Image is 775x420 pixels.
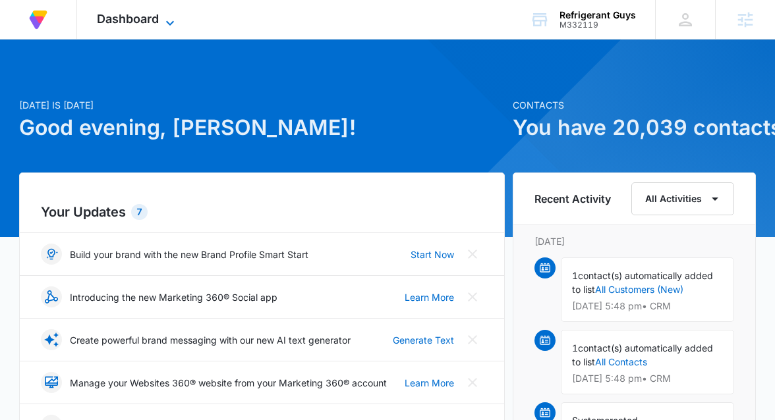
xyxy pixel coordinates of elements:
button: Close [462,286,483,307]
a: All Contacts [595,356,647,367]
p: Introducing the new Marketing 360® Social app [70,290,277,304]
span: contact(s) automatically added to list [572,342,713,367]
div: Domain Overview [50,78,118,86]
div: v 4.0.25 [37,21,65,32]
button: All Activities [631,182,734,215]
h1: You have 20,039 contacts [513,112,755,144]
div: account id [560,20,636,30]
h2: Your Updates [41,202,483,222]
img: logo_orange.svg [21,21,32,32]
div: Keywords by Traffic [146,78,222,86]
h1: Good evening, [PERSON_NAME]! [19,112,505,144]
a: Learn More [405,290,454,304]
div: Domain: [DOMAIN_NAME] [34,34,145,45]
p: Manage your Websites 360® website from your Marketing 360® account [70,376,387,390]
p: [DATE] is [DATE] [19,98,505,112]
a: Start Now [411,248,454,261]
p: [DATE] [534,234,733,248]
span: contact(s) automatically added to list [572,270,713,295]
a: Generate Text [393,333,454,347]
span: Dashboard [97,12,159,26]
div: 7 [131,204,148,220]
span: 1 [572,270,578,281]
img: tab_keywords_by_traffic_grey.svg [131,76,142,87]
span: 1 [572,342,578,354]
a: Learn More [405,376,454,390]
p: Create powerful brand messaging with our new AI text generator [70,333,351,347]
button: Close [462,372,483,393]
p: [DATE] 5:48 pm • CRM [572,302,722,311]
h6: Recent Activity [534,191,611,207]
img: Volusion [26,8,50,32]
p: Build your brand with the new Brand Profile Smart Start [70,248,308,261]
p: Contacts [513,98,755,112]
img: tab_domain_overview_orange.svg [36,76,46,87]
div: account name [560,10,636,20]
img: website_grey.svg [21,34,32,45]
button: Close [462,329,483,350]
p: [DATE] 5:48 pm • CRM [572,374,722,383]
a: All Customers (New) [595,284,683,295]
button: Close [462,244,483,265]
